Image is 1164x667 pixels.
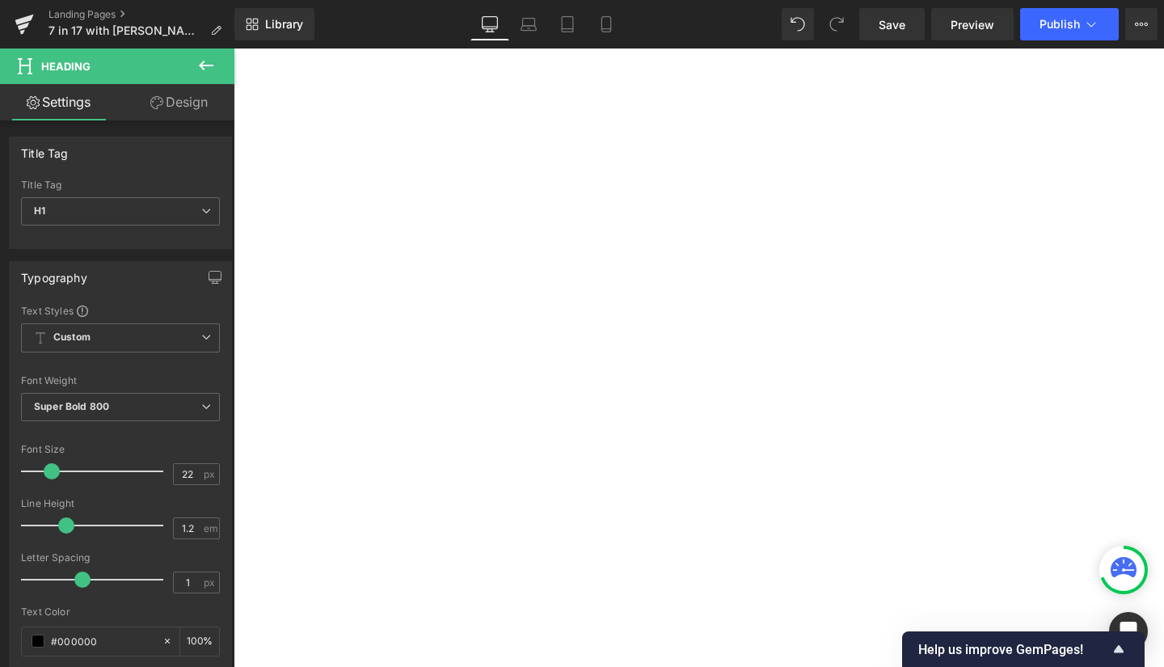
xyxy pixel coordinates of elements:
b: H1 [34,205,45,217]
a: Laptop [509,8,548,40]
span: px [204,577,217,588]
div: Letter Spacing [21,552,220,564]
div: Title Tag [21,179,220,191]
button: Show survey - Help us improve GemPages! [918,640,1128,659]
button: Undo [782,8,814,40]
a: New Library [234,8,314,40]
div: Title Tag [21,137,69,160]
span: Preview [951,16,994,33]
a: Landing Pages [48,8,234,21]
b: Custom [53,331,91,344]
span: 7 in 17 with [PERSON_NAME] [48,24,204,37]
div: Font Size [21,444,220,455]
a: Mobile [587,8,626,40]
div: Typography [21,262,87,285]
input: Color [51,632,154,650]
span: em [204,523,217,534]
span: Save [879,16,905,33]
div: Text Styles [21,304,220,317]
div: Text Color [21,606,220,618]
a: Design [120,84,238,120]
span: Library [265,17,303,32]
span: Help us improve GemPages! [918,642,1109,657]
button: More [1125,8,1158,40]
span: Heading [41,60,91,73]
span: px [204,469,217,479]
div: Font Weight [21,375,220,386]
a: Tablet [548,8,587,40]
div: Open Intercom Messenger [1109,612,1148,651]
b: Super Bold 800 [34,400,109,412]
button: Publish [1020,8,1119,40]
a: Desktop [470,8,509,40]
a: Preview [931,8,1014,40]
span: Publish [1040,18,1080,31]
div: Line Height [21,498,220,509]
div: % [180,627,219,656]
button: Redo [820,8,853,40]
